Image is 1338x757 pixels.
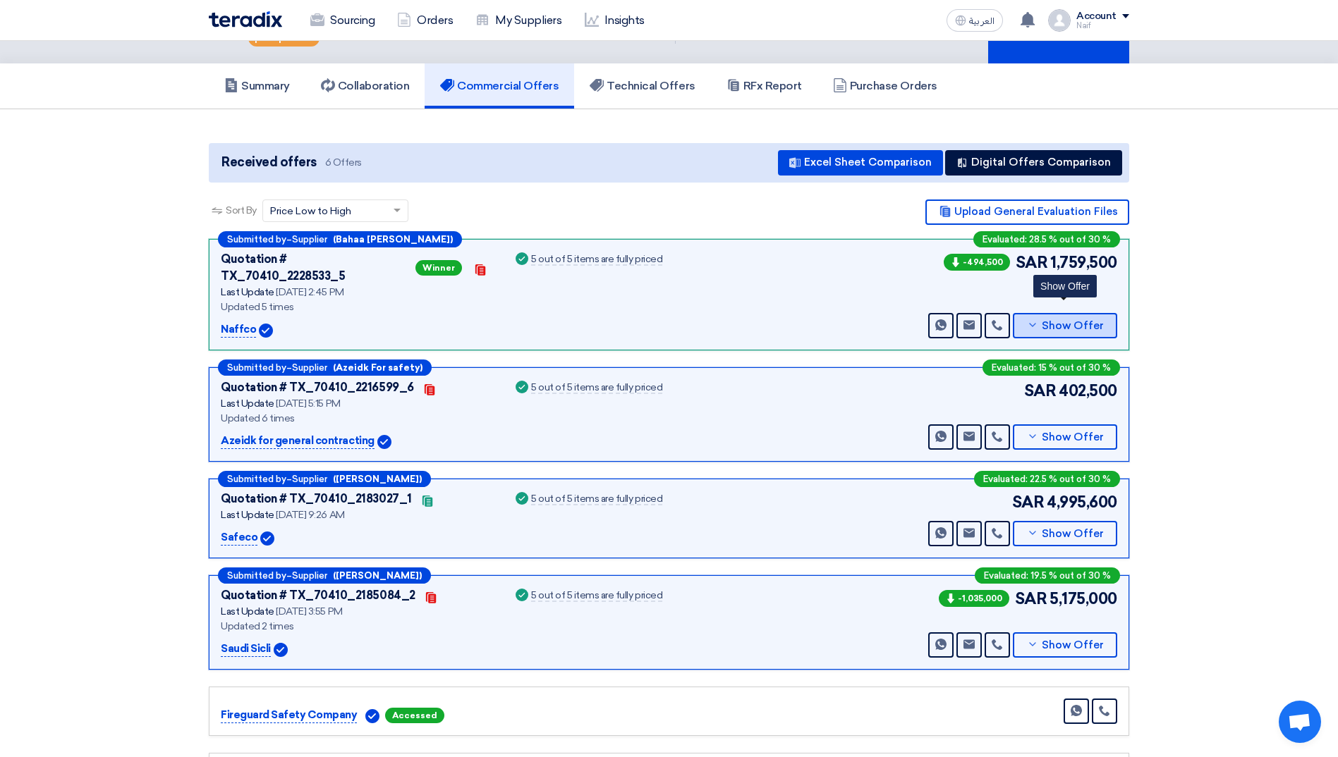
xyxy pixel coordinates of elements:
span: Price Low to High [270,204,351,219]
div: Updated 5 times [221,300,496,314]
div: Updated 2 times [221,619,496,634]
span: Received offers [221,153,317,172]
h5: Purchase Orders [833,79,937,93]
span: 4,995,600 [1047,491,1117,514]
img: Verified Account [365,709,379,723]
div: Naif [1076,22,1129,30]
button: Show Offer [1013,632,1117,658]
span: 1,759,500 [1050,251,1117,274]
span: العربية [969,16,995,26]
b: ([PERSON_NAME]) [333,474,422,484]
span: 6 Offers [325,156,362,169]
button: Digital Offers Comparison [945,150,1122,176]
button: Upload General Evaluation Files [925,199,1129,225]
span: Show Offer [1042,529,1104,539]
a: Purchase Orders [817,63,953,109]
a: Commercial Offers [425,63,574,109]
div: Evaluated: 22.5 % out of 30 % [974,471,1120,487]
div: 5 out of 5 items are fully priced [531,591,662,602]
div: Evaluated: 19.5 % out of 30 % [975,567,1120,584]
a: My Suppliers [464,5,573,36]
span: Show Offer [1042,432,1104,443]
span: Last Update [221,605,274,617]
h5: RFx Report [726,79,802,93]
span: Supplier [292,235,327,244]
span: Supplier [292,474,327,484]
span: Submitted by [227,235,286,244]
img: Verified Account [259,324,273,338]
span: Supplier [292,571,327,580]
span: Supplier [292,363,327,372]
p: Naffco [221,321,256,338]
h5: Summary [224,79,290,93]
div: – [218,231,462,247]
p: Saudi Sicli [221,641,271,658]
span: Winner [415,260,462,276]
div: Quotation # TX_70410_2228533_5 [221,251,413,285]
button: العربية [947,9,1003,32]
b: (Bahaa [PERSON_NAME]) [333,235,453,244]
span: [DATE] 3:55 PM [276,605,342,617]
button: Show Offer [1013,424,1117,450]
div: Show Offer [1033,275,1097,297]
img: Verified Account [260,531,274,546]
div: Updated 6 times [221,411,496,426]
span: Submitted by [227,571,286,580]
span: SAR [1024,379,1057,402]
div: – [218,359,432,376]
div: Evaluated: 15 % out of 30 % [983,359,1120,376]
span: Show Offer [1042,321,1104,331]
span: Sort By [226,203,257,218]
span: [DATE] 2:45 PM [276,286,343,298]
span: SAR [1015,587,1047,610]
p: Safeco [221,529,257,546]
a: RFx Report [711,63,817,109]
a: Open chat [1279,701,1321,743]
span: [DATE] 5:15 PM [276,398,340,410]
div: Quotation # TX_70410_2185084_2 [221,587,415,604]
img: Verified Account [274,643,288,657]
span: 402,500 [1059,379,1117,402]
a: Technical Offers [574,63,710,109]
span: SAR [1012,491,1045,514]
span: Last Update [221,286,274,298]
div: Quotation # TX_70410_2216599_6 [221,379,414,396]
img: profile_test.png [1048,9,1071,32]
div: 5 out of 5 items are fully priced [531,254,662,266]
div: – [218,567,431,584]
span: SAR [1016,251,1048,274]
button: Show Offer [1013,313,1117,338]
img: Teradix logo [209,11,282,27]
div: Quotation # TX_70410_2183027_1 [221,491,412,507]
span: -1,035,000 [939,590,1009,607]
a: Orders [386,5,464,36]
b: ([PERSON_NAME]) [333,571,422,580]
h5: Collaboration [321,79,410,93]
span: 5,175,000 [1050,587,1117,610]
span: Important [267,33,312,43]
span: Last Update [221,509,274,521]
h5: Commercial Offers [440,79,559,93]
a: Collaboration [305,63,425,109]
span: Last Update [221,398,274,410]
div: – [218,471,431,487]
span: Submitted by [227,363,286,372]
button: Excel Sheet Comparison [778,150,943,176]
div: Evaluated: 28.5 % out of 30 % [973,231,1120,247]
a: Sourcing [299,5,386,36]
span: Accessed [385,708,444,723]
h5: Technical Offers [590,79,695,93]
b: (Azeidk For safety) [333,363,422,372]
p: Azeidk for general contracting [221,433,375,450]
span: Submitted by [227,474,286,484]
span: -494,500 [944,254,1010,271]
button: Show Offer [1013,521,1117,546]
a: Summary [209,63,305,109]
div: 5 out of 5 items are fully priced [531,383,662,394]
div: 5 out of 5 items are fully priced [531,494,662,505]
img: Verified Account [377,435,391,449]
div: Account [1076,11,1117,23]
span: [DATE] 9:26 AM [276,509,344,521]
p: Fireguard Safety Company [221,707,357,724]
span: Show Offer [1042,640,1104,651]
